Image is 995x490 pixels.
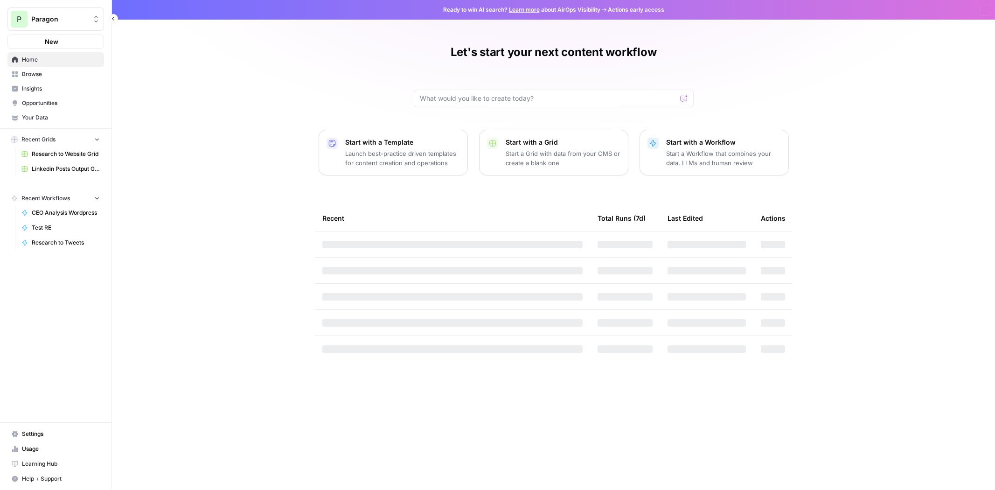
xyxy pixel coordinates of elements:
button: Start with a TemplateLaunch best-practice driven templates for content creation and operations [319,130,468,175]
span: Recent Grids [21,135,56,144]
a: Settings [7,427,104,441]
span: Opportunities [22,99,100,107]
span: Paragon [31,14,88,24]
p: Start with a Workflow [666,138,781,147]
h1: Let's start your next content workflow [451,45,657,60]
span: Usage [22,445,100,453]
a: Browse [7,67,104,82]
button: New [7,35,104,49]
span: Research to Website Grid [32,150,100,158]
p: Start with a Template [345,138,460,147]
button: Recent Grids [7,133,104,147]
a: Usage [7,441,104,456]
div: Actions [761,205,786,231]
button: Help + Support [7,471,104,486]
a: Opportunities [7,96,104,111]
a: CEO Analysis Wordpress [17,205,104,220]
span: Browse [22,70,100,78]
div: Last Edited [668,205,703,231]
span: Learning Hub [22,460,100,468]
span: Settings [22,430,100,438]
p: Start with a Grid [506,138,620,147]
span: Your Data [22,113,100,122]
a: Learning Hub [7,456,104,471]
a: Linkedin Posts Output Grid [17,161,104,176]
button: Start with a GridStart a Grid with data from your CMS or create a blank one [479,130,628,175]
span: Insights [22,84,100,93]
span: Recent Workflows [21,194,70,203]
p: Start a Grid with data from your CMS or create a blank one [506,149,620,168]
span: Linkedin Posts Output Grid [32,165,100,173]
span: Research to Tweets [32,238,100,247]
div: Recent [322,205,583,231]
p: Launch best-practice driven templates for content creation and operations [345,149,460,168]
a: Test RE [17,220,104,235]
span: Actions early access [608,6,664,14]
span: CEO Analysis Wordpress [32,209,100,217]
a: Your Data [7,110,104,125]
span: P [17,14,21,25]
span: Ready to win AI search? about AirOps Visibility [443,6,600,14]
p: Start a Workflow that combines your data, LLMs and human review [666,149,781,168]
span: New [45,37,58,46]
input: What would you like to create today? [420,94,676,103]
span: Home [22,56,100,64]
a: Research to Tweets [17,235,104,250]
span: Test RE [32,224,100,232]
a: Learn more [509,6,540,13]
button: Recent Workflows [7,191,104,205]
button: Workspace: Paragon [7,7,104,31]
span: Help + Support [22,475,100,483]
div: Total Runs (7d) [598,205,646,231]
button: Start with a WorkflowStart a Workflow that combines your data, LLMs and human review [640,130,789,175]
a: Research to Website Grid [17,147,104,161]
a: Home [7,52,104,67]
a: Insights [7,81,104,96]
